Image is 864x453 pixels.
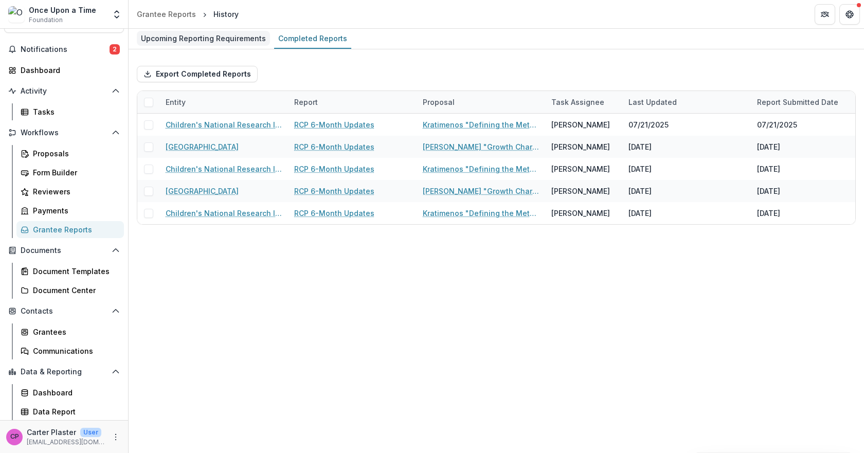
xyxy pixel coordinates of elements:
div: Task Assignee [545,91,622,113]
a: Document Center [16,282,124,299]
p: [EMAIL_ADDRESS][DOMAIN_NAME] [27,438,105,447]
a: Children's National Research Institute [166,208,282,219]
a: Grantee Reports [16,221,124,238]
div: Dashboard [21,65,116,76]
div: Last Updated [622,91,751,113]
div: [DATE] [757,186,780,196]
span: Notifications [21,45,110,54]
div: Grantee Reports [137,9,196,20]
button: Open entity switcher [110,4,124,25]
div: Upcoming Reporting Requirements [137,31,270,46]
div: [DATE] [628,208,652,219]
button: Export Completed Reports [137,66,258,82]
div: Proposal [417,91,545,113]
span: Data & Reporting [21,368,107,376]
button: Open Documents [4,242,124,259]
div: [DATE] [628,141,652,152]
a: Document Templates [16,263,124,280]
a: Communications [16,342,124,359]
div: Data Report [33,406,116,417]
button: Open Activity [4,83,124,99]
span: Workflows [21,129,107,137]
p: User [80,428,101,437]
a: RCP 6-Month Updates [294,141,374,152]
nav: breadcrumb [133,7,243,22]
div: History [213,9,239,20]
a: Reviewers [16,183,124,200]
img: Once Upon a Time [8,6,25,23]
p: Carter Plaster [27,427,76,438]
div: Grantees [33,327,116,337]
div: Completed Reports [274,31,351,46]
div: [DATE] [628,186,652,196]
a: Kratimenos "Defining the Metabolic and Immune Profile Abnormalities in Human Preterm [MEDICAL_DATA]" [423,208,539,219]
a: [GEOGRAPHIC_DATA] [166,186,239,196]
a: [GEOGRAPHIC_DATA] [166,141,239,152]
a: Children's National Research Institute [166,119,282,130]
div: Report Submitted Date [751,97,844,107]
div: Proposals [33,148,116,159]
a: Grantee Reports [133,7,200,22]
a: RCP 6-Month Updates [294,119,374,130]
div: Payments [33,205,116,216]
div: Report [288,97,324,107]
div: Entity [159,91,288,113]
span: 2 [110,44,120,55]
span: Contacts [21,307,107,316]
a: Payments [16,202,124,219]
a: Upcoming Reporting Requirements [137,29,270,49]
a: [PERSON_NAME] "Growth Charts for the Human [MEDICAL_DATA]" [423,186,539,196]
a: Tasks [16,103,124,120]
a: Children's National Research Institute [166,164,282,174]
div: Tasks [33,106,116,117]
a: Kratimenos "Defining the Metabolic and Immune Profile Abnormalities in Human Preterm [MEDICAL_DATA]" [423,119,539,130]
div: Report [288,91,417,113]
button: Notifications2 [4,41,124,58]
a: RCP 6-Month Updates [294,164,374,174]
div: Reviewers [33,186,116,197]
div: Communications [33,346,116,356]
button: Get Help [839,4,860,25]
div: [PERSON_NAME] [551,164,610,174]
div: [PERSON_NAME] [551,186,610,196]
button: More [110,431,122,443]
div: [DATE] [757,141,780,152]
div: Document Center [33,285,116,296]
div: Grantee Reports [33,224,116,235]
span: Activity [21,87,107,96]
button: Open Contacts [4,303,124,319]
div: Once Upon a Time [29,5,96,15]
div: 07/21/2025 [757,119,797,130]
a: RCP 6-Month Updates [294,186,374,196]
div: [DATE] [628,164,652,174]
div: 07/21/2025 [628,119,669,130]
a: Kratimenos "Defining the Metabolic and Immune Profile Abnormalities in Human Preterm [MEDICAL_DATA]" [423,164,539,174]
span: Foundation [29,15,63,25]
a: RCP 6-Month Updates [294,208,374,219]
a: Dashboard [16,384,124,401]
a: [PERSON_NAME] "Growth Charts for the Human [MEDICAL_DATA]" [423,141,539,152]
a: Form Builder [16,164,124,181]
a: Grantees [16,323,124,340]
div: [PERSON_NAME] [551,119,610,130]
div: [PERSON_NAME] [551,141,610,152]
button: Open Workflows [4,124,124,141]
div: [DATE] [757,164,780,174]
div: Form Builder [33,167,116,178]
div: Carter Plaster [10,433,19,440]
button: Partners [815,4,835,25]
div: Dashboard [33,387,116,398]
div: Proposal [417,97,461,107]
span: Documents [21,246,107,255]
a: Proposals [16,145,124,162]
button: Open Data & Reporting [4,364,124,380]
div: Task Assignee [545,97,610,107]
div: Last Updated [622,97,683,107]
a: Data Report [16,403,124,420]
div: Document Templates [33,266,116,277]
